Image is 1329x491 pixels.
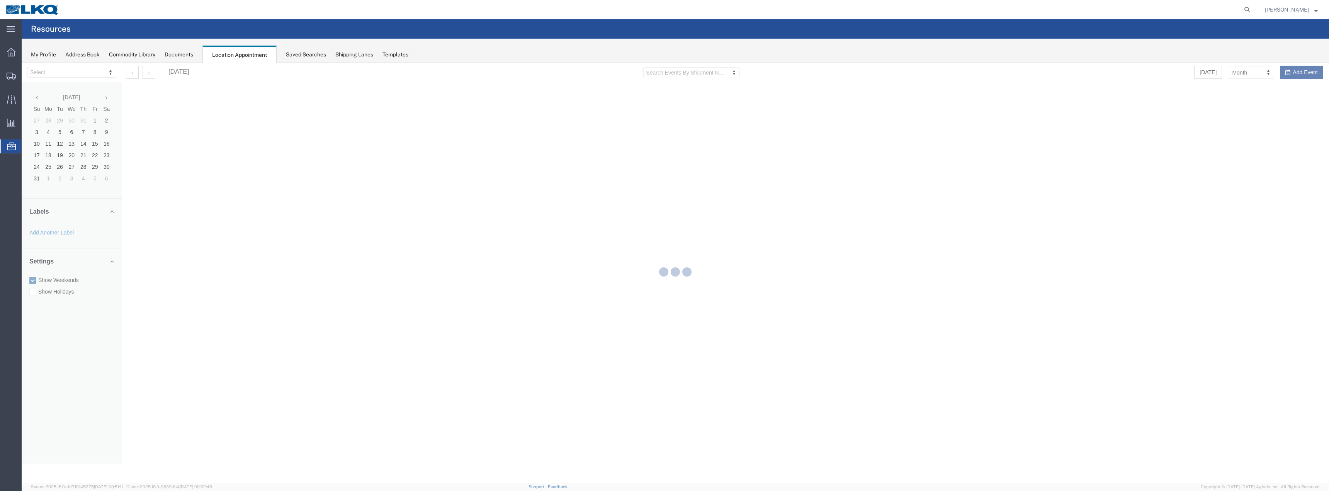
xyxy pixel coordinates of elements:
button: [PERSON_NAME] [1264,5,1318,14]
div: Commodity Library [109,51,155,59]
span: Server: 2025.18.0-dd719145275 [31,484,123,489]
div: Address Book [65,51,100,59]
a: Support [529,484,548,489]
h4: Resources [31,19,71,39]
div: Saved Searches [286,51,326,59]
span: Client: 2025.18.0-9839db4 [126,484,212,489]
img: logo [5,4,59,15]
div: My Profile [31,51,56,59]
span: Copyright © [DATE]-[DATE] Agistix Inc., All Rights Reserved [1201,484,1320,490]
span: [DATE] 09:51:11 [94,484,123,489]
a: Feedback [548,484,568,489]
div: Documents [165,51,193,59]
div: Templates [382,51,408,59]
div: Location Appointment [202,46,277,63]
span: Tony Okuly [1265,5,1309,14]
div: Shipping Lanes [335,51,373,59]
span: [DATE] 09:32:48 [180,484,212,489]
